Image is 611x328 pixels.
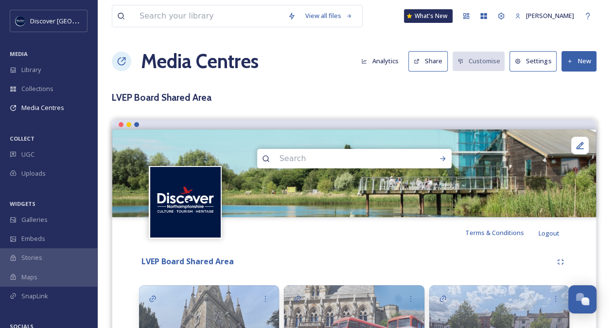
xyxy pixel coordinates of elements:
[509,51,557,71] button: Settings
[356,52,408,71] a: Analytics
[453,52,510,71] a: Customise
[10,135,35,142] span: COLLECT
[300,6,357,25] a: View all files
[509,51,561,71] a: Settings
[141,256,234,267] strong: LVEP Board Shared Area
[150,167,221,237] img: Untitled%20design%20%282%29.png
[135,5,283,27] input: Search your library
[112,91,596,105] h3: LVEP Board Shared Area
[465,227,539,238] a: Terms & Conditions
[21,234,45,243] span: Embeds
[21,215,48,224] span: Galleries
[10,50,28,57] span: MEDIA
[453,52,505,71] button: Customise
[21,253,42,262] span: Stories
[275,148,408,169] input: Search
[465,228,524,237] span: Terms & Conditions
[112,129,596,217] img: Stanwick Lakes.jpg
[21,273,37,282] span: Maps
[30,16,119,25] span: Discover [GEOGRAPHIC_DATA]
[356,52,403,71] button: Analytics
[10,200,35,207] span: WIDGETS
[141,47,259,76] a: Media Centres
[404,9,453,23] a: What's New
[568,285,596,313] button: Open Chat
[561,51,596,71] button: New
[21,150,35,159] span: UGC
[408,51,448,71] button: Share
[21,103,64,112] span: Media Centres
[21,292,48,301] span: SnapLink
[526,11,574,20] span: [PERSON_NAME]
[21,169,46,178] span: Uploads
[21,84,53,93] span: Collections
[539,229,559,237] span: Logout
[21,65,41,74] span: Library
[16,16,25,26] img: Untitled%20design%20%282%29.png
[510,6,579,25] a: [PERSON_NAME]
